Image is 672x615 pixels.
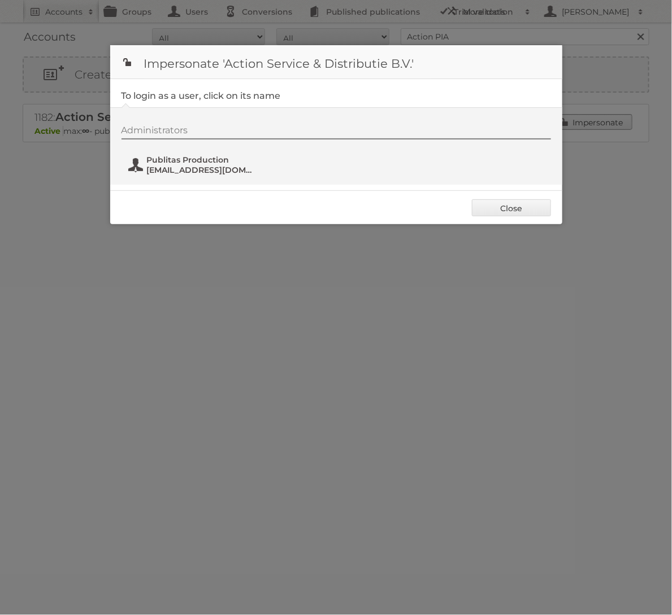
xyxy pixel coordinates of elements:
[472,199,551,216] a: Close
[110,45,562,79] h1: Impersonate 'Action Service & Distributie B.V.'
[147,165,257,175] span: [EMAIL_ADDRESS][DOMAIN_NAME]
[147,155,257,165] span: Publitas Production
[127,154,260,176] button: Publitas Production [EMAIL_ADDRESS][DOMAIN_NAME]
[122,90,281,101] legend: To login as a user, click on its name
[122,125,551,139] div: Administrators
